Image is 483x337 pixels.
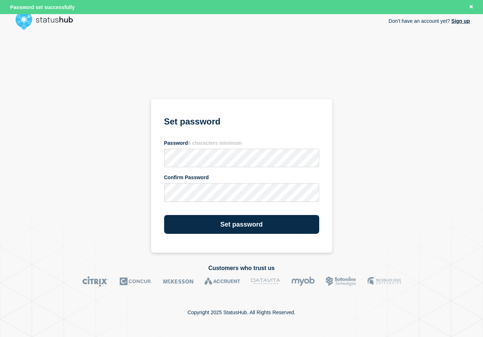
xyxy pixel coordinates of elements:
[164,183,319,202] input: confirm password input
[10,4,75,10] span: Password set successfully
[164,215,319,234] button: Set password
[291,276,315,287] img: myob logo
[367,276,401,287] img: MSU logo
[13,265,470,271] h2: Customers who trust us
[187,309,295,315] p: Copyright 2025 StatusHub. All Rights Reserved.
[188,140,242,146] span: 8 characters minimum
[120,276,152,287] img: Concur logo
[326,276,357,287] img: Bottomline logo
[163,276,193,287] img: McKesson logo
[204,276,240,287] img: Accruent logo
[450,18,470,24] a: Sign up
[388,12,470,30] p: Don't have an account yet?
[13,9,82,32] img: StatusHub logo
[82,276,109,287] img: Citrix logo
[164,149,319,168] input: password input
[467,3,476,11] button: Close banner
[251,276,280,287] img: DataVita logo
[164,140,242,146] span: Password
[164,115,319,133] h1: Set password
[164,174,209,180] span: Confirm Password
